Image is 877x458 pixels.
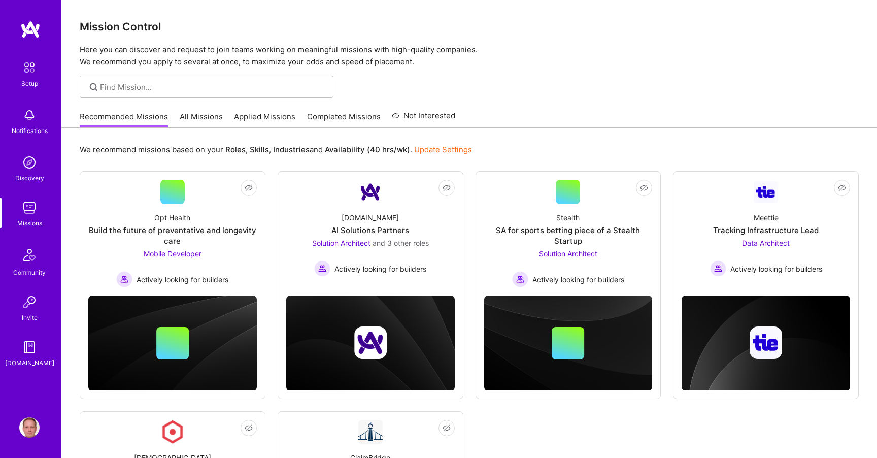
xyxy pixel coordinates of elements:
[20,20,41,39] img: logo
[116,271,132,287] img: Actively looking for builders
[19,57,40,78] img: setup
[838,184,846,192] i: icon EyeClosed
[19,105,40,125] img: bell
[539,249,597,258] span: Solution Architect
[5,357,54,368] div: [DOMAIN_NAME]
[750,326,782,359] img: Company logo
[80,20,859,33] h3: Mission Control
[682,180,850,281] a: Company LogoMeettieTracking Infrastructure LeadData Architect Actively looking for buildersActive...
[286,296,455,391] img: cover
[250,145,269,154] b: Skills
[88,225,257,246] div: Build the future of preventative and longevity care
[245,184,253,192] i: icon EyeClosed
[331,225,409,236] div: AI Solutions Partners
[314,260,330,277] img: Actively looking for builders
[17,218,42,228] div: Missions
[180,111,223,128] a: All Missions
[137,274,228,285] span: Actively looking for builders
[88,180,257,287] a: Opt HealthBuild the future of preventative and longevity careMobile Developer Actively looking fo...
[144,249,201,258] span: Mobile Developer
[392,110,455,128] a: Not Interested
[234,111,295,128] a: Applied Missions
[307,111,381,128] a: Completed Missions
[80,111,168,128] a: Recommended Missions
[484,180,653,287] a: StealthSA for sports betting piece of a Stealth StartupSolution Architect Actively looking for bu...
[19,198,40,218] img: teamwork
[556,212,580,223] div: Stealth
[742,239,790,247] span: Data Architect
[286,180,455,281] a: Company Logo[DOMAIN_NAME]AI Solutions PartnersSolution Architect and 3 other rolesActively lookin...
[80,44,859,68] p: Here you can discover and request to join teams working on meaningful missions with high-quality ...
[354,326,387,359] img: Company logo
[443,424,451,432] i: icon EyeClosed
[484,225,653,246] div: SA for sports betting piece of a Stealth Startup
[21,78,38,89] div: Setup
[17,417,42,438] a: User Avatar
[245,424,253,432] i: icon EyeClosed
[443,184,451,192] i: icon EyeClosed
[312,239,370,247] span: Solution Architect
[532,274,624,285] span: Actively looking for builders
[100,82,326,92] input: Find Mission...
[484,296,653,391] img: cover
[19,152,40,173] img: discovery
[325,145,410,154] b: Availability (40 hrs/wk)
[710,260,726,277] img: Actively looking for builders
[154,212,190,223] div: Opt Health
[358,420,383,444] img: Company Logo
[754,212,779,223] div: Meettie
[17,243,42,267] img: Community
[19,417,40,438] img: User Avatar
[19,337,40,357] img: guide book
[160,420,185,444] img: Company Logo
[640,184,648,192] i: icon EyeClosed
[273,145,310,154] b: Industries
[88,81,99,93] i: icon SearchGrey
[342,212,399,223] div: [DOMAIN_NAME]
[373,239,429,247] span: and 3 other roles
[13,267,46,278] div: Community
[512,271,528,287] img: Actively looking for builders
[225,145,246,154] b: Roles
[19,292,40,312] img: Invite
[12,125,48,136] div: Notifications
[713,225,819,236] div: Tracking Infrastructure Lead
[754,181,778,203] img: Company Logo
[334,264,426,274] span: Actively looking for builders
[682,296,850,391] img: cover
[414,145,472,154] a: Update Settings
[15,173,44,183] div: Discovery
[358,180,383,204] img: Company Logo
[80,144,472,155] p: We recommend missions based on your , , and .
[22,312,38,323] div: Invite
[88,296,257,391] img: cover
[730,264,822,274] span: Actively looking for builders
